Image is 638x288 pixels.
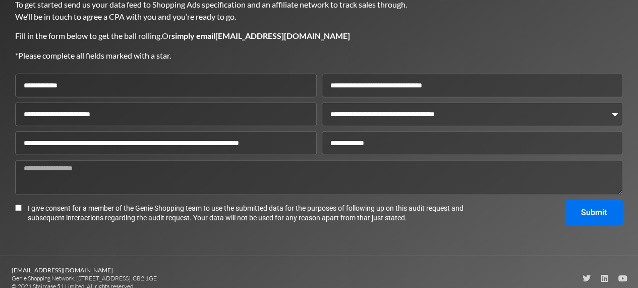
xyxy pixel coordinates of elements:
span: Or [162,31,350,40]
button: Submit [565,200,623,225]
span: Fill in the form below to get the ball rolling. [15,31,162,40]
b: simply email [EMAIL_ADDRESS][DOMAIN_NAME] [171,31,350,40]
span: Submit [581,209,607,217]
span: I give consent for a member of the Genie Shopping team to use the submitted data for the purposes... [28,204,500,222]
b: [EMAIL_ADDRESS][DOMAIN_NAME] [12,266,113,274]
p: *Please complete all fields marked with a star. [15,50,422,62]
